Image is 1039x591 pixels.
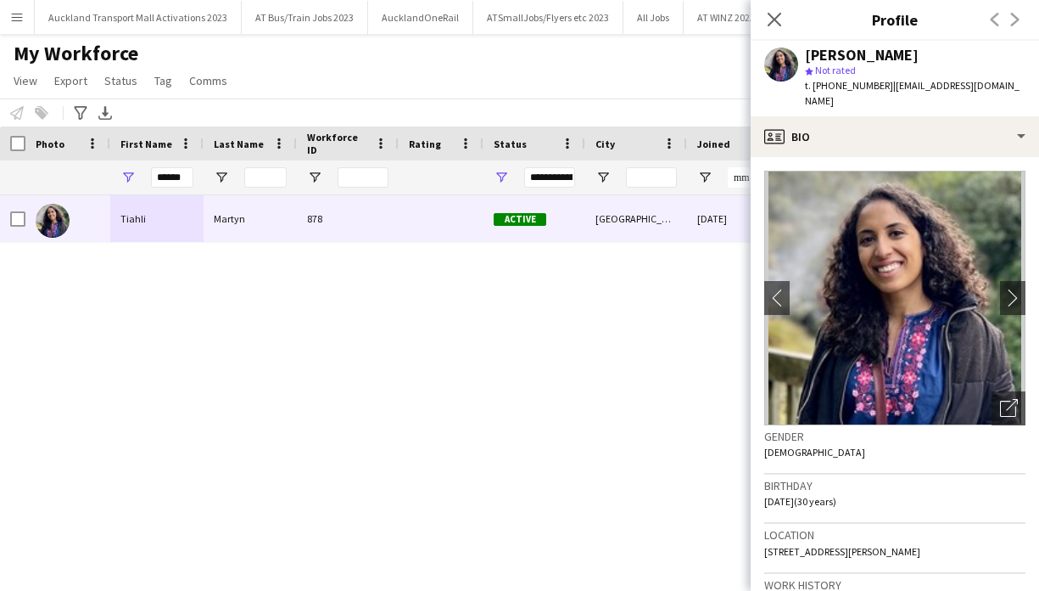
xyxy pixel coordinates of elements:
[697,138,730,150] span: Joined
[14,73,37,88] span: View
[120,138,172,150] span: First Name
[307,170,322,185] button: Open Filter Menu
[585,195,687,242] div: [GEOGRAPHIC_DATA]
[189,73,227,88] span: Comms
[35,1,242,34] button: Auckland Transport Mall Activations 2023
[764,478,1025,493] h3: Birthday
[728,167,779,188] input: Joined Filter Input
[54,73,87,88] span: Export
[992,391,1025,425] div: Open photos pop-in
[494,213,546,226] span: Active
[751,116,1039,157] div: Bio
[307,131,368,156] span: Workforce ID
[244,167,287,188] input: Last Name Filter Input
[764,446,865,459] span: [DEMOGRAPHIC_DATA]
[805,48,919,63] div: [PERSON_NAME]
[214,170,229,185] button: Open Filter Menu
[751,8,1039,31] h3: Profile
[297,195,399,242] div: 878
[595,170,611,185] button: Open Filter Menu
[595,138,615,150] span: City
[204,195,297,242] div: Martyn
[815,64,856,76] span: Not rated
[494,138,527,150] span: Status
[764,545,920,558] span: [STREET_ADDRESS][PERSON_NAME]
[104,73,137,88] span: Status
[7,70,44,92] a: View
[687,195,789,242] div: [DATE]
[154,73,172,88] span: Tag
[623,1,684,34] button: All Jobs
[70,103,91,123] app-action-btn: Advanced filters
[764,171,1025,425] img: Crew avatar or photo
[494,170,509,185] button: Open Filter Menu
[214,138,264,150] span: Last Name
[151,167,193,188] input: First Name Filter Input
[14,41,138,66] span: My Workforce
[409,138,441,150] span: Rating
[242,1,368,34] button: AT Bus/Train Jobs 2023
[98,70,144,92] a: Status
[120,170,136,185] button: Open Filter Menu
[36,204,70,238] img: Tiahli Martyn
[764,429,1025,444] h3: Gender
[368,1,473,34] button: AucklandOneRail
[95,103,115,123] app-action-btn: Export XLSX
[47,70,94,92] a: Export
[805,79,1019,107] span: | [EMAIL_ADDRESS][DOMAIN_NAME]
[110,195,204,242] div: Tiahli
[626,167,677,188] input: City Filter Input
[36,138,64,150] span: Photo
[338,167,388,188] input: Workforce ID Filter Input
[697,170,712,185] button: Open Filter Menu
[764,495,836,508] span: [DATE] (30 years)
[148,70,179,92] a: Tag
[764,527,1025,543] h3: Location
[182,70,234,92] a: Comms
[684,1,769,34] button: AT WINZ 2023
[473,1,623,34] button: ATSmallJobs/Flyers etc 2023
[805,79,893,92] span: t. [PHONE_NUMBER]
